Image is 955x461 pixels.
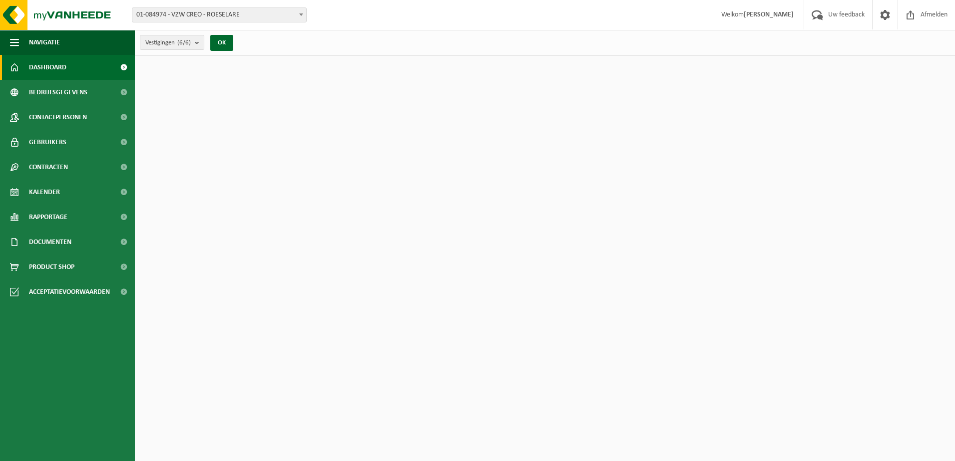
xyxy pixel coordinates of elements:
[744,11,794,18] strong: [PERSON_NAME]
[145,35,191,50] span: Vestigingen
[177,39,191,46] count: (6/6)
[132,7,307,22] span: 01-084974 - VZW CREO - ROESELARE
[140,35,204,50] button: Vestigingen(6/6)
[29,230,71,254] span: Documenten
[132,8,306,22] span: 01-084974 - VZW CREO - ROESELARE
[29,30,60,55] span: Navigatie
[29,279,110,304] span: Acceptatievoorwaarden
[210,35,233,51] button: OK
[29,130,66,155] span: Gebruikers
[29,155,68,180] span: Contracten
[29,205,67,230] span: Rapportage
[29,105,87,130] span: Contactpersonen
[29,254,74,279] span: Product Shop
[29,55,66,80] span: Dashboard
[29,180,60,205] span: Kalender
[29,80,87,105] span: Bedrijfsgegevens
